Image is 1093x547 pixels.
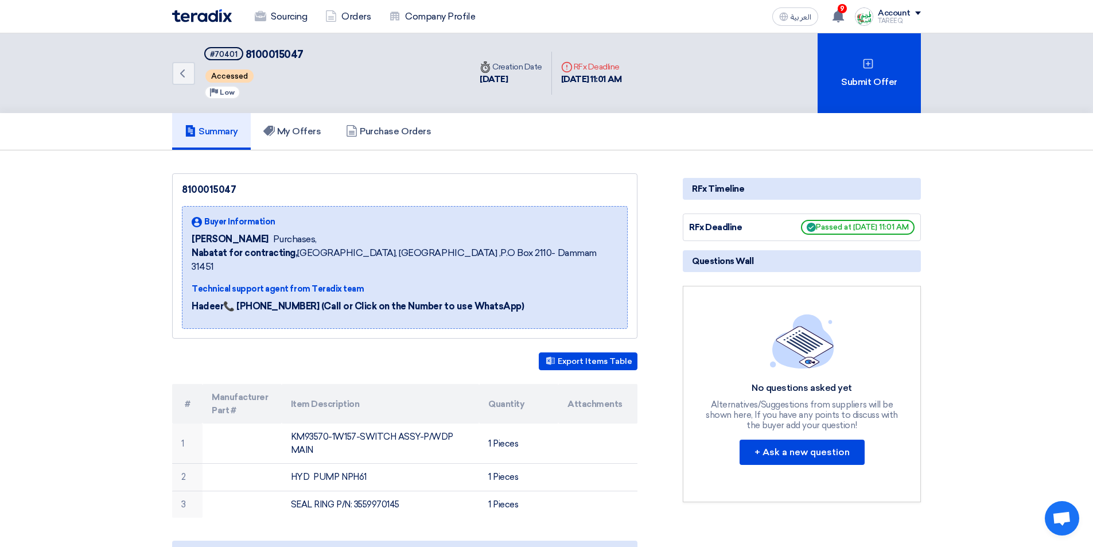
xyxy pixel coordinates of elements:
[818,33,921,113] div: Submit Offer
[205,69,254,83] span: Accessed
[878,18,921,24] div: TAREEQ
[480,73,542,86] div: [DATE]
[801,220,915,235] span: Passed at [DATE] 11:01 AM
[172,9,232,22] img: Teradix logo
[263,126,321,137] h5: My Offers
[479,464,558,491] td: 1 Pieces
[791,13,811,21] span: العربية
[282,424,480,464] td: KM93570-1W157-SWITCH ASSY-P/WDP MAIN
[770,314,834,368] img: empty_state_list.svg
[192,301,524,312] strong: Hadeer📞 [PHONE_NUMBER] (Call or Click on the Number to use WhatsApp)
[282,491,480,518] td: SEAL RING P/N: 3559970145
[346,126,431,137] h5: Purchase Orders
[480,61,542,73] div: Creation Date
[689,221,775,234] div: RFx Deadline
[772,7,818,26] button: العربية
[220,88,235,96] span: Low
[705,382,900,394] div: No questions asked yet
[316,4,380,29] a: Orders
[204,47,304,61] h5: 8100015047
[172,113,251,150] a: Summary
[740,440,865,465] button: + Ask a new question
[561,73,622,86] div: [DATE] 11:01 AM
[878,9,911,18] div: Account
[692,255,753,267] span: Questions Wall
[282,464,480,491] td: HYD PUMP NPH61
[192,246,618,274] span: [GEOGRAPHIC_DATA], [GEOGRAPHIC_DATA] ,P.O Box 2110- Dammam 31451
[333,113,444,150] a: Purchase Orders
[204,216,275,228] span: Buyer Information
[203,384,282,424] th: Manufacturer Part #
[683,178,921,200] div: RFx Timeline
[558,384,637,424] th: Attachments
[273,232,317,246] span: Purchases,
[705,399,900,430] div: Alternatives/Suggestions from suppliers will be shown here, If you have any points to discuss wit...
[479,491,558,518] td: 1 Pieces
[172,384,203,424] th: #
[479,384,558,424] th: Quantity
[172,424,203,464] td: 1
[246,4,316,29] a: Sourcing
[210,51,238,58] div: #70401
[192,232,269,246] span: [PERSON_NAME]
[380,4,484,29] a: Company Profile
[182,183,628,197] div: 8100015047
[172,464,203,491] td: 2
[539,352,637,370] button: Export Items Table
[561,61,622,73] div: RFx Deadline
[251,113,334,150] a: My Offers
[282,384,480,424] th: Item Description
[246,48,304,61] span: 8100015047
[192,283,618,295] div: Technical support agent from Teradix team
[192,247,297,258] b: Nabatat for contracting,
[172,491,203,518] td: 3
[185,126,238,137] h5: Summary
[1045,501,1079,536] div: Open chat
[855,7,873,26] img: Screenshot___1727703618088.png
[479,424,558,464] td: 1 Pieces
[838,4,847,13] span: 9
